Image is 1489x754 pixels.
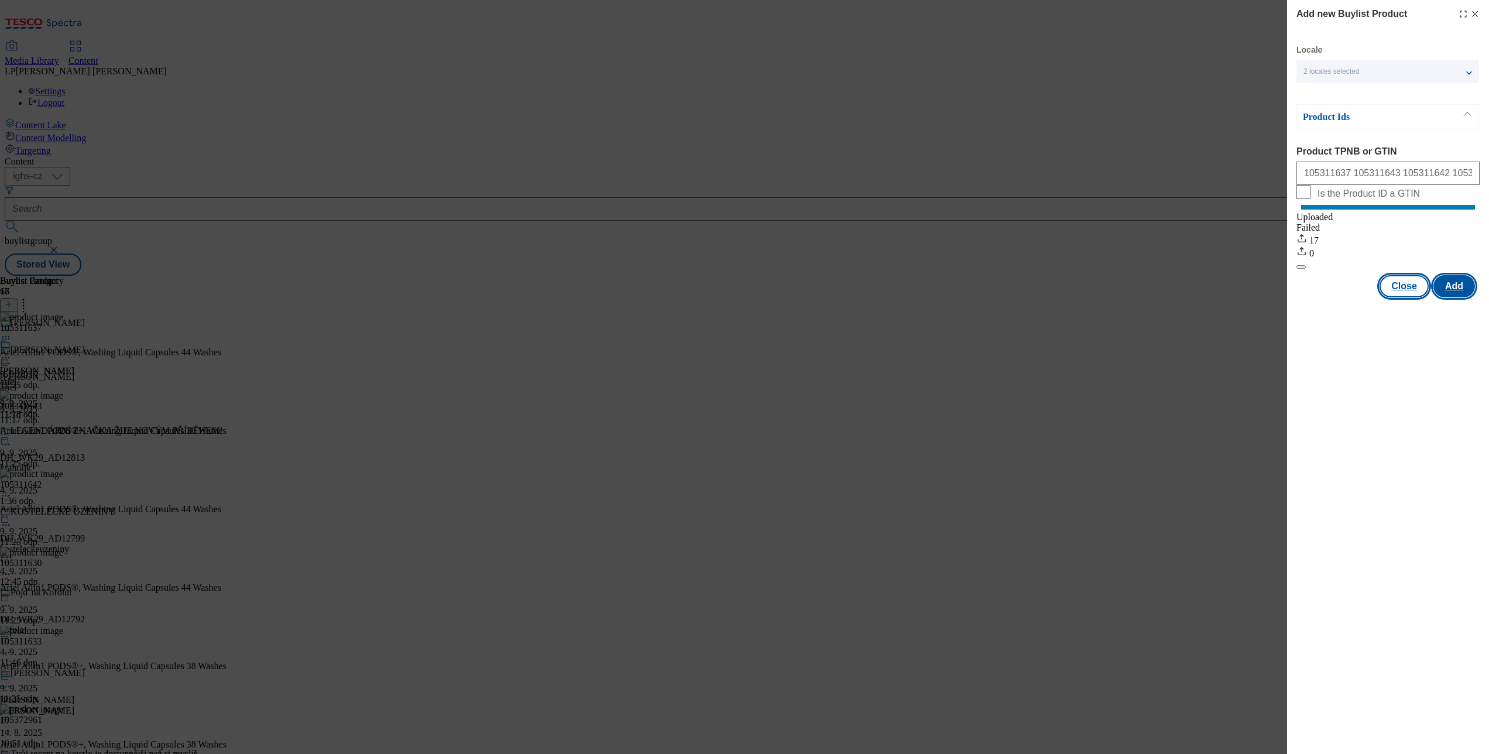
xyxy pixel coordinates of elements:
p: Product Ids [1303,111,1426,123]
div: Uploaded [1296,212,1480,222]
button: 2 locales selected [1296,60,1479,83]
label: Locale [1296,47,1322,53]
div: Failed [1296,222,1480,233]
div: 0 [1296,246,1480,259]
span: 2 locales selected [1303,67,1359,76]
div: 17 [1296,233,1480,246]
button: Close [1380,275,1429,297]
button: Add [1433,275,1475,297]
h4: Add new Buylist Product [1296,7,1407,21]
input: Enter 1 or 20 space separated Product TPNB or GTIN [1296,162,1480,185]
label: Product TPNB or GTIN [1296,146,1480,157]
span: Is the Product ID a GTIN [1318,188,1420,199]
